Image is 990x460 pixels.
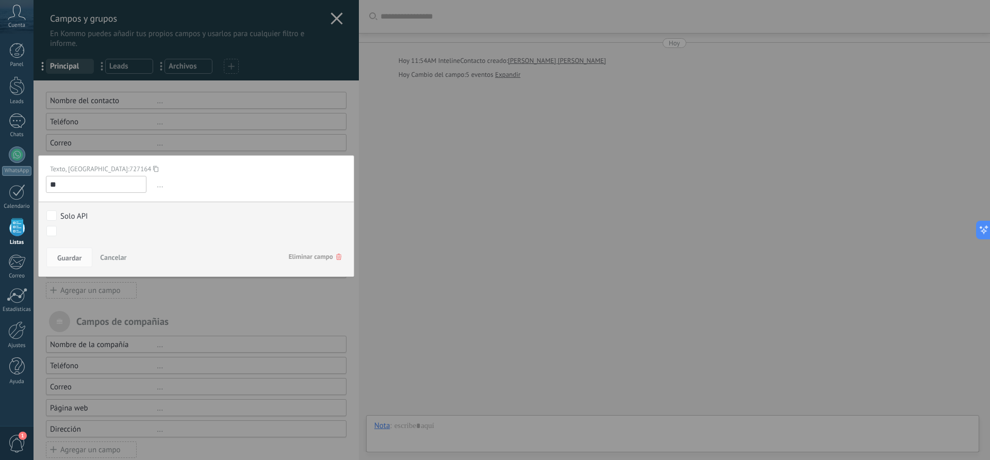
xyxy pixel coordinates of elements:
span: 727164 [129,165,152,173]
div: Texto, [GEOGRAPHIC_DATA]: [46,165,339,173]
span: Cancelar [100,253,126,262]
div: Solo API [60,211,88,221]
span: Eliminar campo [289,248,341,266]
button: Guardar [46,248,92,267]
span: ... [155,176,346,193]
button: Cancelar [96,248,130,267]
span: Guardar [57,254,81,261]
